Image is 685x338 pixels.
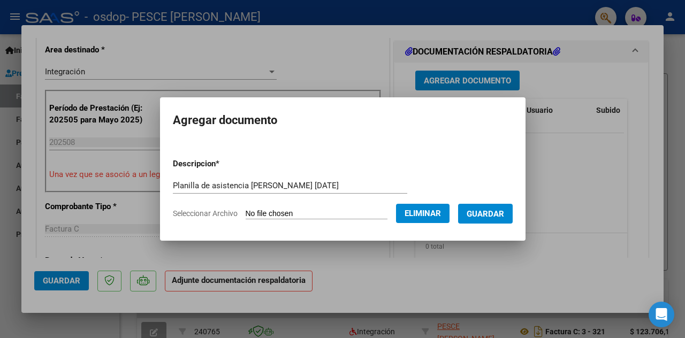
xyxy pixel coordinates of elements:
span: Eliminar [405,209,441,218]
button: Guardar [458,204,513,224]
button: Eliminar [396,204,450,223]
p: Descripcion [173,158,275,170]
span: Guardar [467,209,504,219]
span: Seleccionar Archivo [173,209,238,218]
h2: Agregar documento [173,110,513,130]
div: Open Intercom Messenger [649,302,674,327]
